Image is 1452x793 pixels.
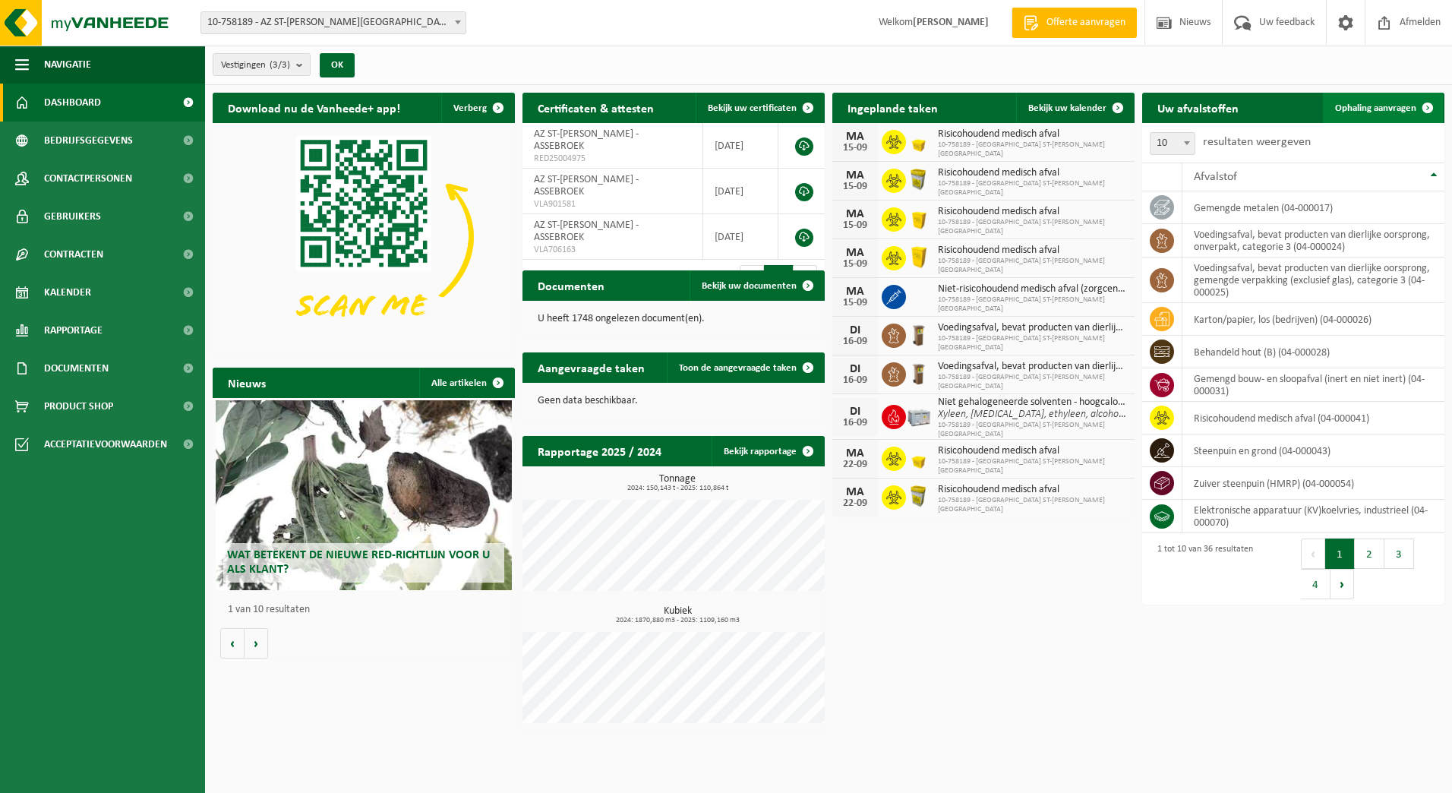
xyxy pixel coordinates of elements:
[1182,303,1444,336] td: karton/papier, los (bedrijven) (04-000026)
[840,406,870,418] div: DI
[522,270,620,300] h2: Documenten
[840,286,870,298] div: MA
[534,128,639,152] span: AZ ST-[PERSON_NAME] - ASSEBROEK
[44,425,167,463] span: Acceptatievoorwaarden
[840,324,870,336] div: DI
[906,321,932,347] img: WB-0140-HPE-BN-01
[1182,434,1444,467] td: steenpuin en grond (04-000043)
[840,169,870,182] div: MA
[938,218,1127,236] span: 10-758189 - [GEOGRAPHIC_DATA] ST-[PERSON_NAME][GEOGRAPHIC_DATA]
[530,485,825,492] span: 2024: 150,143 t - 2025: 110,864 t
[690,270,823,301] a: Bekijk uw documenten
[1182,500,1444,533] td: elektronische apparatuur (KV)koelvries, industrieel (04-000070)
[840,486,870,498] div: MA
[522,436,677,466] h2: Rapportage 2025 / 2024
[1012,8,1137,38] a: Offerte aanvragen
[530,606,825,624] h3: Kubiek
[703,123,778,169] td: [DATE]
[213,368,281,397] h2: Nieuws
[1182,224,1444,257] td: voedingsafval, bevat producten van dierlijke oorsprong, onverpakt, categorie 3 (04-000024)
[840,460,870,470] div: 22-09
[522,93,669,122] h2: Certificaten & attesten
[938,484,1127,496] span: Risicohoudend medisch afval
[840,247,870,259] div: MA
[938,141,1127,159] span: 10-758189 - [GEOGRAPHIC_DATA] ST-[PERSON_NAME][GEOGRAPHIC_DATA]
[938,457,1127,475] span: 10-758189 - [GEOGRAPHIC_DATA] ST-[PERSON_NAME][GEOGRAPHIC_DATA]
[840,259,870,270] div: 15-09
[840,418,870,428] div: 16-09
[534,198,691,210] span: VLA901581
[703,169,778,214] td: [DATE]
[840,182,870,192] div: 15-09
[1151,133,1195,154] span: 10
[44,46,91,84] span: Navigatie
[1182,257,1444,303] td: voedingsafval, bevat producten van dierlijke oorsprong, gemengde verpakking (exclusief glas), cat...
[220,628,245,659] button: Vorige
[320,53,355,77] button: OK
[1182,191,1444,224] td: gemengde metalen (04-000017)
[840,336,870,347] div: 16-09
[534,174,639,197] span: AZ ST-[PERSON_NAME] - ASSEBROEK
[938,295,1127,314] span: 10-758189 - [GEOGRAPHIC_DATA] ST-[PERSON_NAME][GEOGRAPHIC_DATA]
[840,298,870,308] div: 15-09
[1182,368,1444,402] td: gemengd bouw- en sloopafval (inert en niet inert) (04-000031)
[832,93,953,122] h2: Ingeplande taken
[938,167,1127,179] span: Risicohoudend medisch afval
[906,244,932,270] img: LP-SB-00060-HPE-22
[938,496,1127,514] span: 10-758189 - [GEOGRAPHIC_DATA] ST-[PERSON_NAME][GEOGRAPHIC_DATA]
[44,235,103,273] span: Contracten
[906,403,932,428] img: PB-LB-0680-HPE-GY-11
[679,363,797,373] span: Toon de aangevraagde taken
[213,93,415,122] h2: Download nu de Vanheede+ app!
[1325,539,1355,569] button: 1
[534,220,639,243] span: AZ ST-[PERSON_NAME] - ASSEBROEK
[938,445,1127,457] span: Risicohoudend medisch afval
[1028,103,1106,113] span: Bekijk uw kalender
[938,128,1127,141] span: Risicohoudend medisch afval
[538,314,810,324] p: U heeft 1748 ongelezen document(en).
[1182,467,1444,500] td: zuiver steenpuin (HMRP) (04-000054)
[1384,539,1414,569] button: 3
[938,283,1127,295] span: Niet-risicohoudend medisch afval (zorgcentra)
[938,245,1127,257] span: Risicohoudend medisch afval
[441,93,513,123] button: Verberg
[200,11,466,34] span: 10-758189 - AZ ST-LUCAS BRUGGE - ASSEBROEK
[221,54,290,77] span: Vestigingen
[906,205,932,231] img: LP-SB-00050-HPE-22
[938,421,1127,439] span: 10-758189 - [GEOGRAPHIC_DATA] ST-[PERSON_NAME][GEOGRAPHIC_DATA]
[1194,171,1237,183] span: Afvalstof
[938,334,1127,352] span: 10-758189 - [GEOGRAPHIC_DATA] ST-[PERSON_NAME][GEOGRAPHIC_DATA]
[201,12,466,33] span: 10-758189 - AZ ST-LUCAS BRUGGE - ASSEBROEK
[938,361,1127,373] span: Voedingsafval, bevat producten van dierlijke oorsprong, gemengde verpakking (exc...
[530,474,825,492] h3: Tonnage
[44,160,132,197] span: Contactpersonen
[1301,569,1330,599] button: 4
[522,352,660,382] h2: Aangevraagde taken
[44,349,109,387] span: Documenten
[906,166,932,192] img: LP-SB-00045-CRB-21
[696,93,823,123] a: Bekijk uw certificaten
[708,103,797,113] span: Bekijk uw certificaten
[213,123,515,350] img: Download de VHEPlus App
[1323,93,1443,123] a: Ophaling aanvragen
[840,220,870,231] div: 15-09
[1150,132,1195,155] span: 10
[44,387,113,425] span: Product Shop
[530,617,825,624] span: 2024: 1870,880 m3 - 2025: 1109,160 m3
[840,208,870,220] div: MA
[938,206,1127,218] span: Risicohoudend medisch afval
[453,103,487,113] span: Verberg
[906,128,932,153] img: LP-SB-00030-HPE-22
[906,483,932,509] img: LP-SB-00045-CRB-21
[44,197,101,235] span: Gebruikers
[840,375,870,386] div: 16-09
[840,447,870,460] div: MA
[906,360,932,386] img: WB-0140-HPE-BN-01
[703,214,778,260] td: [DATE]
[1330,569,1354,599] button: Next
[938,373,1127,391] span: 10-758189 - [GEOGRAPHIC_DATA] ST-[PERSON_NAME][GEOGRAPHIC_DATA]
[1142,93,1254,122] h2: Uw afvalstoffen
[667,352,823,383] a: Toon de aangevraagde taken
[534,244,691,256] span: VLA706163
[938,179,1127,197] span: 10-758189 - [GEOGRAPHIC_DATA] ST-[PERSON_NAME][GEOGRAPHIC_DATA]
